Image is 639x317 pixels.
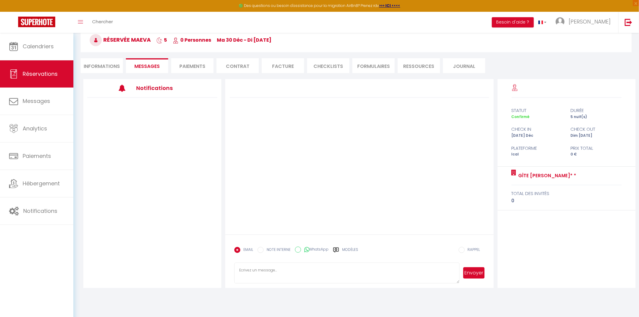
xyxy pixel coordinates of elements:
li: FORMULAIRES [352,58,395,73]
li: CHECKLISTS [307,58,349,73]
span: Notifications [23,207,57,215]
span: Hébergement [23,180,60,187]
li: Contrat [217,58,259,73]
div: [DATE] Déc [507,133,567,139]
img: ... [556,17,565,26]
a: Chercher [88,12,117,33]
li: Ressources [398,58,440,73]
label: RAPPEL [465,247,480,254]
li: Paiements [171,58,214,73]
a: ... [PERSON_NAME] [551,12,618,33]
div: check out [567,126,626,133]
h3: Notifications [136,81,191,95]
div: Dim [DATE] [567,133,626,139]
a: Gîte [PERSON_NAME]* * [516,172,576,179]
button: Envoyer [463,267,484,279]
label: Modèles [342,247,358,258]
label: WhatsApp [301,247,329,253]
span: 5 [156,37,167,43]
img: logout [625,18,632,26]
div: total des invités [512,190,622,197]
label: NOTE INTERNE [264,247,291,254]
div: 0 € [567,152,626,157]
span: Réservée Maeva [90,36,151,43]
span: [PERSON_NAME] [569,18,611,25]
div: Ical [507,152,567,157]
li: Facture [262,58,304,73]
span: Paiements [23,152,51,160]
div: 0 [512,197,622,204]
button: Besoin d'aide ? [492,17,534,27]
span: Analytics [23,125,47,132]
span: Messages [23,97,50,105]
div: Prix total [567,145,626,152]
div: durée [567,107,626,114]
li: Informations [81,58,123,73]
div: 5 nuit(s) [567,114,626,120]
div: check in [507,126,567,133]
div: statut [507,107,567,114]
span: ma 30 Déc - di [DATE] [217,37,271,43]
span: Messages [134,63,160,70]
img: Super Booking [18,17,55,27]
span: Calendriers [23,43,54,50]
span: Réservations [23,70,58,78]
a: >>> ICI <<<< [379,3,400,8]
div: Plateforme [507,145,567,152]
span: Chercher [92,18,113,25]
label: EMAIL [240,247,253,254]
li: Journal [443,58,485,73]
span: 0 Personnes [173,37,211,43]
span: Confirmé [512,114,530,119]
